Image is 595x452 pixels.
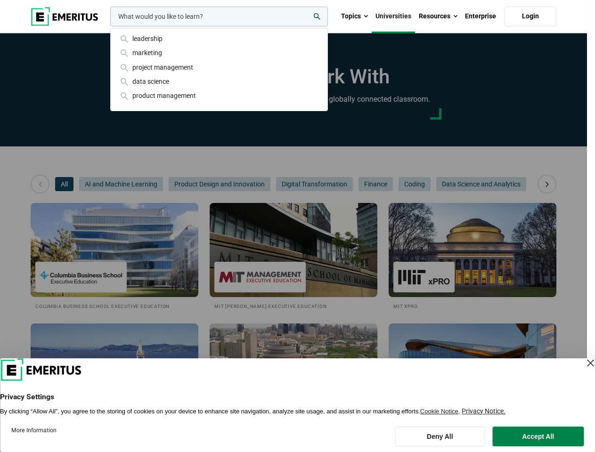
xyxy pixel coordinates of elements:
div: marketing [118,48,320,58]
div: data science [118,76,320,87]
a: Login [505,7,556,26]
div: project management [118,62,320,73]
div: leadership [118,33,320,44]
input: woocommerce-product-search-field-0 [110,7,328,26]
div: product management [118,90,320,101]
